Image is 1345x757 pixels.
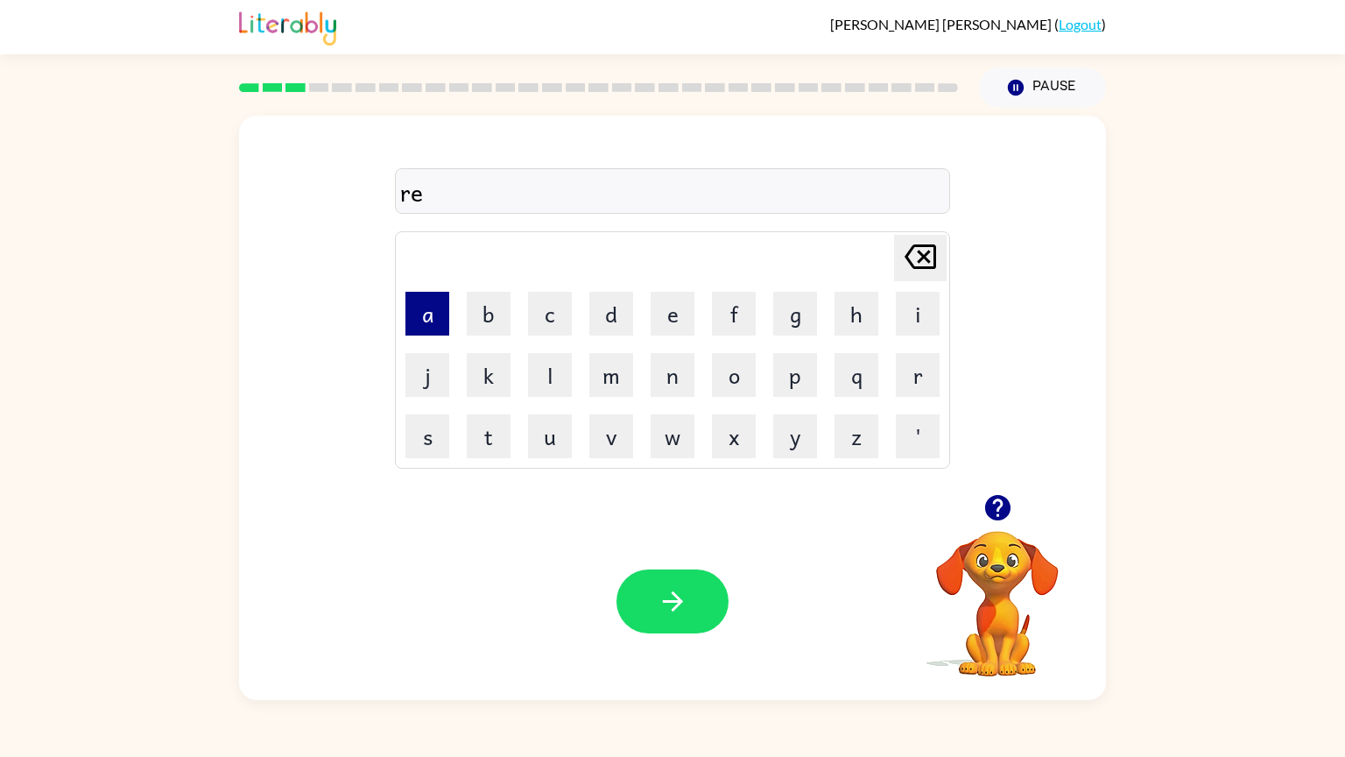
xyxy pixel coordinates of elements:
[979,67,1106,108] button: Pause
[467,292,511,336] button: b
[834,292,878,336] button: h
[528,414,572,458] button: u
[896,414,940,458] button: '
[405,292,449,336] button: a
[400,173,945,210] div: re
[589,292,633,336] button: d
[896,353,940,397] button: r
[834,414,878,458] button: z
[830,16,1106,32] div: ( )
[528,292,572,336] button: c
[239,7,336,46] img: Literably
[712,292,756,336] button: f
[773,353,817,397] button: p
[896,292,940,336] button: i
[712,414,756,458] button: x
[834,353,878,397] button: q
[773,414,817,458] button: y
[651,414,694,458] button: w
[589,414,633,458] button: v
[773,292,817,336] button: g
[467,414,511,458] button: t
[589,353,633,397] button: m
[651,292,694,336] button: e
[528,353,572,397] button: l
[1059,16,1102,32] a: Logout
[405,414,449,458] button: s
[467,353,511,397] button: k
[405,353,449,397] button: j
[712,353,756,397] button: o
[910,504,1085,679] video: Your browser must support playing .mp4 files to use Literably. Please try using another browser.
[651,353,694,397] button: n
[830,16,1054,32] span: [PERSON_NAME] [PERSON_NAME]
